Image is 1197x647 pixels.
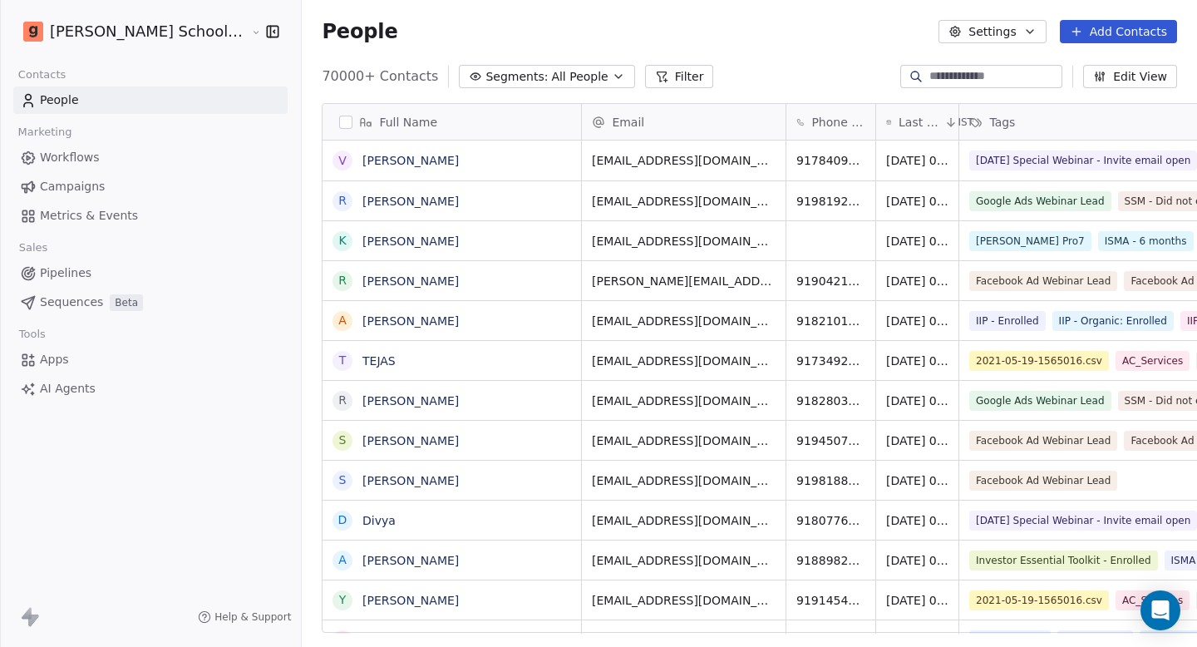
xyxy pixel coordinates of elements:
div: T [339,352,347,369]
span: Facebook Ad Webinar Lead [969,271,1117,291]
span: People [40,91,79,109]
span: [EMAIL_ADDRESS][DOMAIN_NAME] [592,512,776,529]
span: IIP - Organic: Enrolled [1052,311,1174,331]
span: Campaigns [40,178,105,195]
span: 917349295051 [796,353,865,369]
span: Investor Essential Toolkit - Enrolled [969,551,1158,570]
span: [EMAIL_ADDRESS][DOMAIN_NAME] [592,552,776,569]
span: [DATE] 08:14 PM [886,193,948,210]
div: Full Name [323,104,581,140]
div: A [339,312,347,329]
button: Add Contacts [1060,20,1177,43]
span: 919145485977 [796,592,865,609]
span: People [322,19,397,44]
a: [PERSON_NAME] [362,554,459,567]
span: [EMAIL_ADDRESS][DOMAIN_NAME] [592,353,776,369]
img: Goela%20School%20Logos%20(4).png [23,22,43,42]
span: [DATE] 08:13 PM [886,552,948,569]
span: Tags [989,114,1015,131]
a: [PERSON_NAME] [362,195,459,208]
div: V [339,152,347,170]
span: Apps [40,351,69,368]
span: [PERSON_NAME] Pro7 [969,231,1091,251]
span: Google Ads Webinar Lead [969,191,1111,211]
span: 918898285023 [796,552,865,569]
div: Phone Number [786,104,875,140]
span: [DATE] 08:13 PM [886,472,948,489]
span: [EMAIL_ADDRESS][DOMAIN_NAME] [592,313,776,329]
span: 919818821653 [796,472,865,489]
a: TEJAS [362,354,396,368]
span: Sales [12,235,55,260]
span: [DATE] 08:14 PM [886,273,948,289]
span: Sequences [40,294,103,311]
a: [PERSON_NAME] [362,394,459,407]
a: [PERSON_NAME] [362,594,459,607]
span: 919450783470 [796,432,865,449]
span: IIP - Enrolled [969,311,1046,331]
span: [DATE] 08:14 PM [886,353,948,369]
a: SequencesBeta [13,289,288,316]
a: Apps [13,346,288,373]
span: 2021-05-19-1565016.csv [969,590,1109,610]
button: [PERSON_NAME] School of Finance LLP [20,17,239,46]
span: Facebook Ad Webinar Lead [969,431,1117,451]
span: [PERSON_NAME][EMAIL_ADDRESS][DOMAIN_NAME] [592,273,776,289]
a: [PERSON_NAME] [362,154,459,167]
span: AC_Services [1116,590,1190,610]
span: Full Name [379,114,437,131]
div: R [339,272,347,289]
a: [PERSON_NAME] [362,235,459,248]
a: People [13,86,288,114]
span: [EMAIL_ADDRESS][DOMAIN_NAME] [592,233,776,249]
span: Contacts [11,62,73,87]
span: [DATE] 08:14 PM [886,233,948,249]
a: Metrics & Events [13,202,288,230]
span: Pipelines [40,264,91,282]
a: Campaigns [13,173,288,200]
span: 918280317951 [796,393,865,409]
span: [EMAIL_ADDRESS][DOMAIN_NAME] [592,152,776,169]
span: Help & Support [214,610,291,624]
span: 917840961204 [796,152,865,169]
a: Help & Support [198,610,291,624]
span: Beta [110,294,143,311]
span: [EMAIL_ADDRESS][DOMAIN_NAME] [592,592,776,609]
span: [EMAIL_ADDRESS][DOMAIN_NAME] [592,432,776,449]
span: Email [612,114,644,131]
span: 918210106488 [796,313,865,329]
span: 918077615823 [796,512,865,529]
a: Divya [362,514,396,527]
span: Marketing [11,120,79,145]
div: R [339,392,347,409]
span: 2021-05-19-1565016.csv [969,351,1109,371]
span: Segments: [485,68,548,86]
div: Open Intercom Messenger [1140,590,1180,630]
span: Phone Number [811,114,865,131]
span: [DATE] 08:14 PM [886,393,948,409]
span: [EMAIL_ADDRESS][DOMAIN_NAME] [592,193,776,210]
a: [PERSON_NAME] [362,474,459,487]
button: Edit View [1083,65,1177,88]
span: [PERSON_NAME] School of Finance LLP [50,21,247,42]
div: Email [582,104,786,140]
div: grid [323,141,582,634]
span: Facebook Ad Webinar Lead [969,471,1117,491]
div: r [339,192,347,210]
a: [PERSON_NAME] [362,314,459,328]
div: S [339,432,347,449]
a: AI Agents [13,375,288,403]
span: ISMA - 6 months [1098,231,1194,251]
div: K [339,232,347,249]
span: [DATE] 08:13 PM [886,592,948,609]
a: [PERSON_NAME] [362,634,459,647]
span: Last Activity Date [899,114,941,131]
a: Pipelines [13,259,288,287]
button: Settings [938,20,1046,43]
span: [DATE] 08:14 PM [886,432,948,449]
span: [EMAIL_ADDRESS][DOMAIN_NAME] [592,393,776,409]
span: [DATE] 08:14 PM [886,152,948,169]
span: Metrics & Events [40,207,138,225]
a: Workflows [13,144,288,171]
span: [DATE] 08:14 PM [886,313,948,329]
